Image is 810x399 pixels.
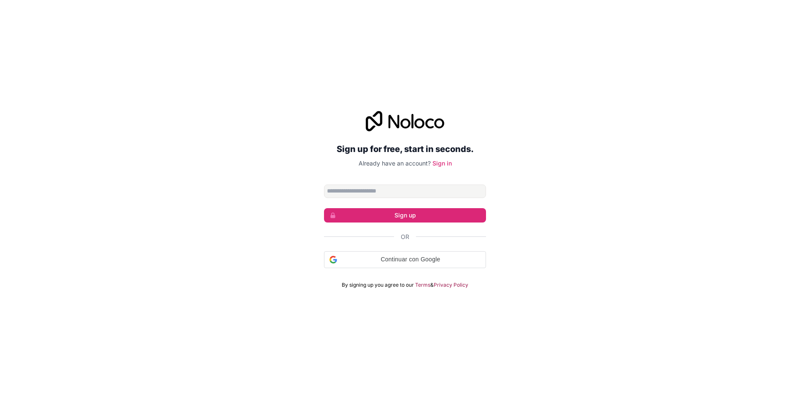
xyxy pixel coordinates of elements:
[432,160,452,167] a: Sign in
[401,233,409,241] span: Or
[359,160,431,167] span: Already have an account?
[340,255,481,264] span: Continuar con Google
[434,282,468,288] a: Privacy Policy
[415,282,430,288] a: Terms
[324,141,486,157] h2: Sign up for free, start in seconds.
[324,208,486,223] button: Sign up
[342,282,414,288] span: By signing up you agree to our
[324,251,486,268] div: Continuar con Google
[430,282,434,288] span: &
[324,185,486,198] input: Email address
